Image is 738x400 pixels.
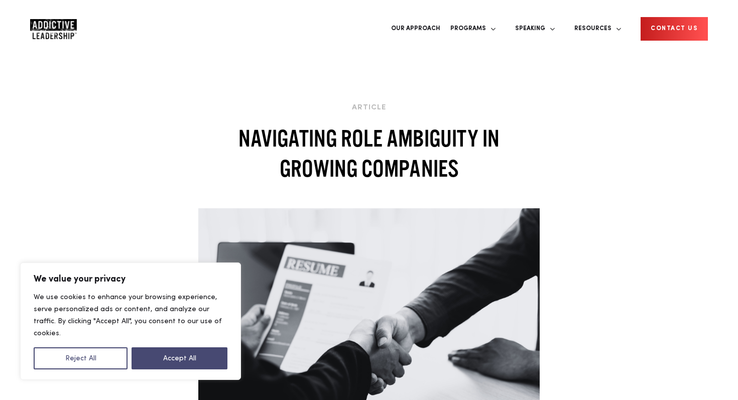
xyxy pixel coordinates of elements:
[30,19,77,39] img: Company Logo
[34,291,227,339] p: We use cookies to enhance your browsing experience, serve personalized ads or content, and analyz...
[352,104,386,111] a: Article
[445,10,496,48] a: Programs
[20,262,241,380] div: We value your privacy
[641,17,708,41] a: CONTACT US
[386,10,445,48] a: Our Approach
[34,273,227,285] p: We value your privacy
[34,347,128,369] button: Reject All
[30,19,90,39] a: Home
[569,10,622,48] a: Resources
[132,347,227,369] button: Accept All
[510,10,555,48] a: Speaking
[198,123,540,183] h2: Navigating Role Ambiguity in Growing Companies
